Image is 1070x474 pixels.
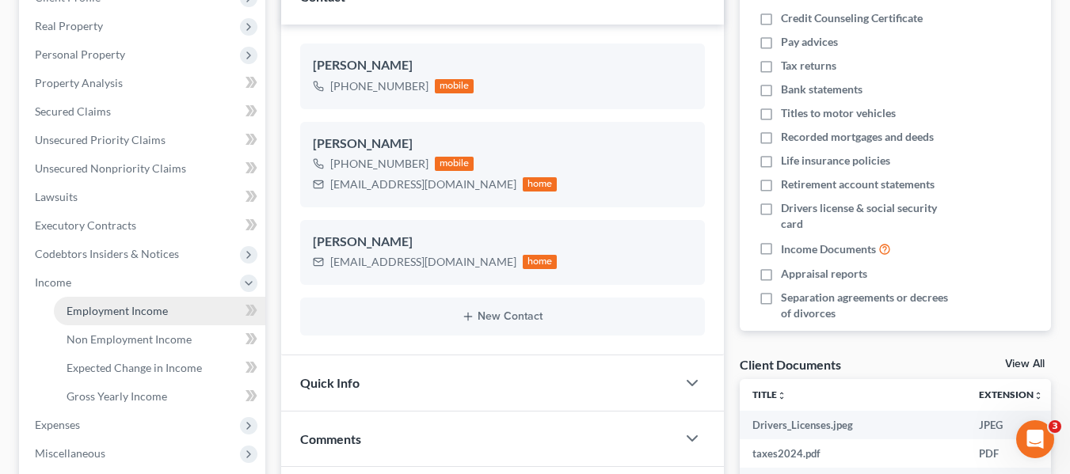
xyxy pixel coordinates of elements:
[54,325,265,354] a: Non Employment Income
[67,304,168,317] span: Employment Income
[1049,420,1061,433] span: 3
[313,233,692,252] div: [PERSON_NAME]
[35,133,166,146] span: Unsecured Priority Claims
[35,76,123,89] span: Property Analysis
[330,176,516,192] div: [EMAIL_ADDRESS][DOMAIN_NAME]
[979,389,1043,400] a: Extensionunfold_more
[22,211,265,240] a: Executory Contracts
[752,389,786,400] a: Titleunfold_more
[35,161,186,175] span: Unsecured Nonpriority Claims
[313,56,692,75] div: [PERSON_NAME]
[22,154,265,183] a: Unsecured Nonpriority Claims
[313,310,692,323] button: New Contact
[35,19,103,32] span: Real Property
[1005,358,1045,370] a: View All
[22,126,265,154] a: Unsecured Priority Claims
[781,58,836,74] span: Tax returns
[22,69,265,97] a: Property Analysis
[1034,391,1043,400] i: unfold_more
[54,382,265,411] a: Gross Yearly Income
[35,218,136,232] span: Executory Contracts
[781,105,896,121] span: Titles to motor vehicles
[35,190,78,203] span: Lawsuits
[67,361,202,374] span: Expected Change in Income
[523,177,558,191] div: home
[966,439,1056,468] td: PDF
[35,418,80,431] span: Expenses
[781,200,960,232] span: Drivers license & social security card
[330,78,428,94] div: [PHONE_NUMBER]
[740,411,966,439] td: Drivers_Licenses.jpeg
[781,34,838,50] span: Pay advices
[781,176,935,192] span: Retirement account statements
[1016,420,1054,458] iframe: Intercom live chat
[523,255,558,269] div: home
[35,446,105,460] span: Miscellaneous
[781,10,923,26] span: Credit Counseling Certificate
[35,104,111,118] span: Secured Claims
[35,47,125,61] span: Personal Property
[781,266,867,282] span: Appraisal reports
[54,354,265,382] a: Expected Change in Income
[781,290,960,321] span: Separation agreements or decrees of divorces
[22,97,265,126] a: Secured Claims
[740,356,841,373] div: Client Documents
[435,157,474,171] div: mobile
[966,411,1056,439] td: JPEG
[781,241,876,257] span: Income Documents
[781,82,862,97] span: Bank statements
[22,183,265,211] a: Lawsuits
[300,431,361,446] span: Comments
[54,297,265,325] a: Employment Income
[35,275,71,289] span: Income
[313,135,692,154] div: [PERSON_NAME]
[300,375,360,390] span: Quick Info
[740,439,966,468] td: taxes2024.pdf
[330,156,428,172] div: [PHONE_NUMBER]
[435,79,474,93] div: mobile
[781,129,934,145] span: Recorded mortgages and deeds
[330,254,516,270] div: [EMAIL_ADDRESS][DOMAIN_NAME]
[67,389,167,403] span: Gross Yearly Income
[35,247,179,260] span: Codebtors Insiders & Notices
[781,153,890,169] span: Life insurance policies
[67,332,192,346] span: Non Employment Income
[777,391,786,400] i: unfold_more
